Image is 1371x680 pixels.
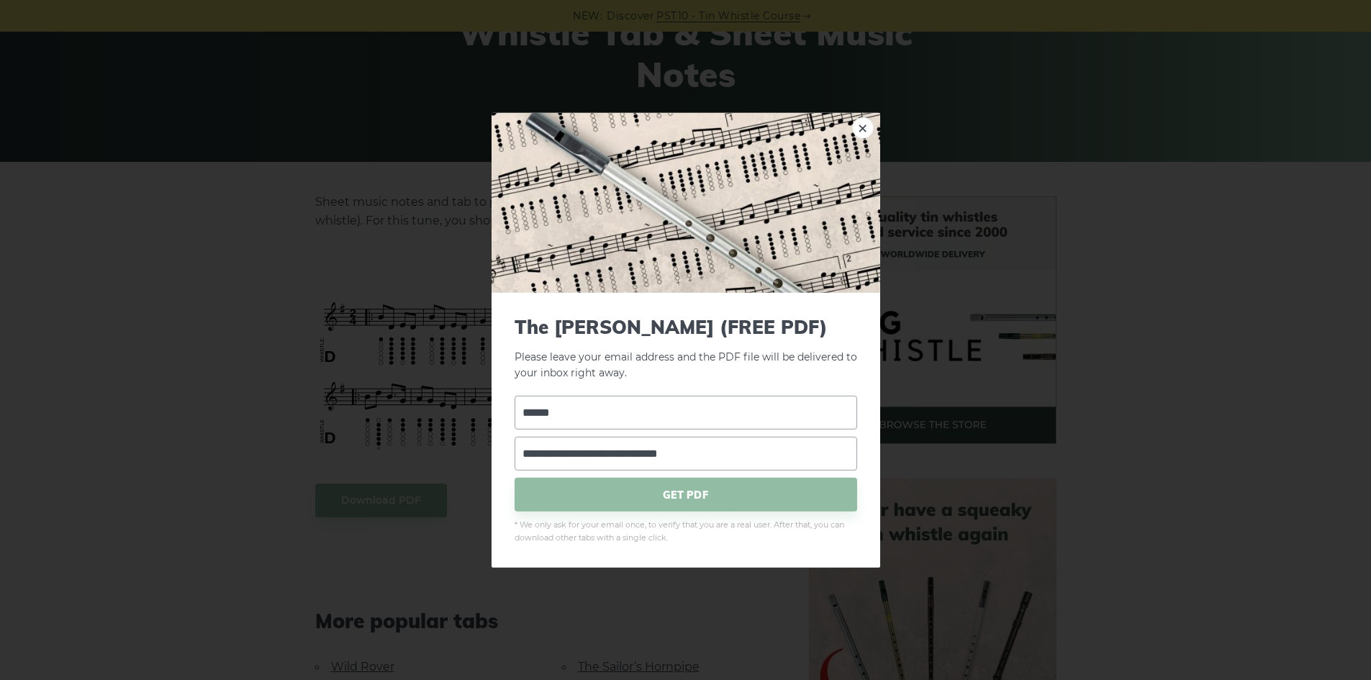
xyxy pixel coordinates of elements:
[852,117,874,138] a: ×
[515,519,857,545] span: * We only ask for your email once, to verify that you are a real user. After that, you can downlo...
[515,315,857,337] span: The [PERSON_NAME] (FREE PDF)
[515,478,857,512] span: GET PDF
[492,112,880,292] img: Tin Whistle Tab Preview
[515,315,857,381] p: Please leave your email address and the PDF file will be delivered to your inbox right away.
